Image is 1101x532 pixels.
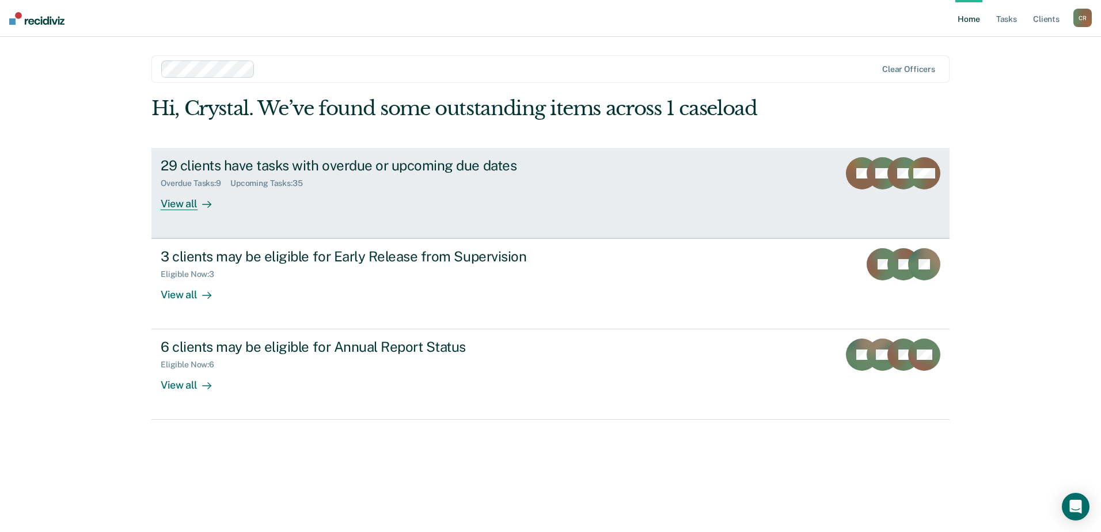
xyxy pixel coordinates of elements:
[151,148,950,238] a: 29 clients have tasks with overdue or upcoming due datesOverdue Tasks:9Upcoming Tasks:35View all
[882,64,935,74] div: Clear officers
[1062,493,1089,520] div: Open Intercom Messenger
[161,269,223,279] div: Eligible Now : 3
[161,339,565,355] div: 6 clients may be eligible for Annual Report Status
[9,12,64,25] img: Recidiviz
[1073,9,1092,27] div: C R
[161,370,225,392] div: View all
[161,248,565,265] div: 3 clients may be eligible for Early Release from Supervision
[161,157,565,174] div: 29 clients have tasks with overdue or upcoming due dates
[230,178,312,188] div: Upcoming Tasks : 35
[161,360,223,370] div: Eligible Now : 6
[1073,9,1092,27] button: CR
[151,238,950,329] a: 3 clients may be eligible for Early Release from SupervisionEligible Now:3View all
[161,279,225,302] div: View all
[151,329,950,420] a: 6 clients may be eligible for Annual Report StatusEligible Now:6View all
[161,188,225,210] div: View all
[151,97,790,120] div: Hi, Crystal. We’ve found some outstanding items across 1 caseload
[161,178,230,188] div: Overdue Tasks : 9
